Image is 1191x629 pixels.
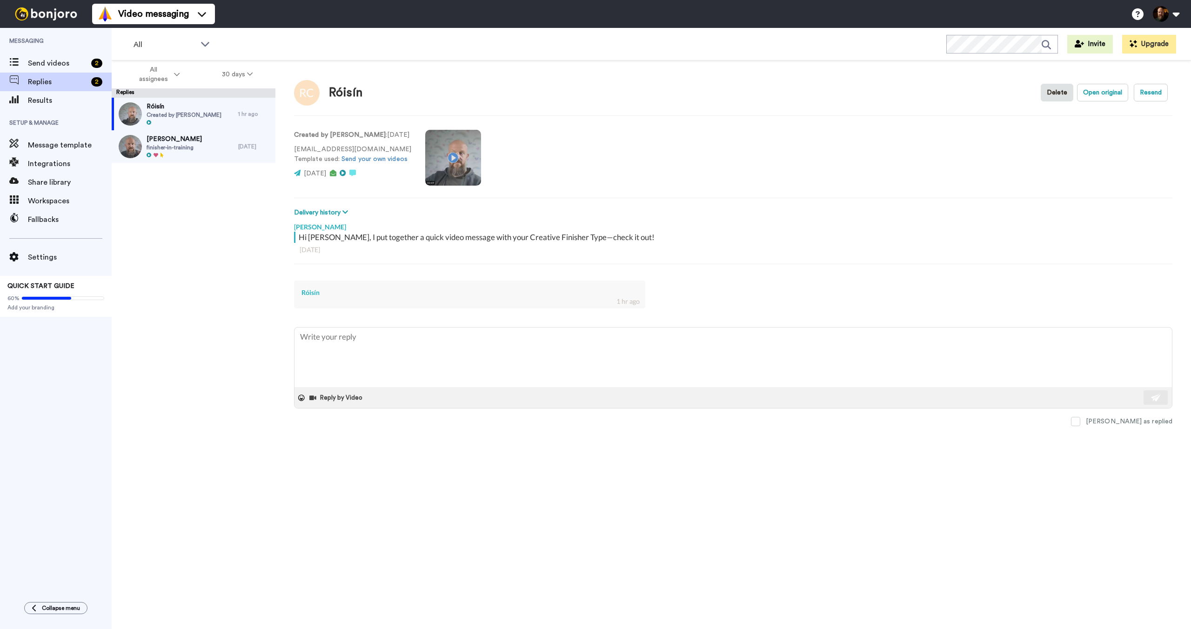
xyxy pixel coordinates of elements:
[134,39,196,50] span: All
[28,76,87,87] span: Replies
[294,145,411,164] p: [EMAIL_ADDRESS][DOMAIN_NAME] Template used:
[294,207,351,218] button: Delivery history
[147,102,221,111] span: Róisín
[112,88,275,98] div: Replies
[134,65,172,84] span: All assignees
[301,288,638,297] div: Róisín
[294,130,411,140] p: : [DATE]
[114,61,201,87] button: All assignees
[1151,394,1161,401] img: send-white.svg
[24,602,87,614] button: Collapse menu
[329,86,362,100] div: Róisín
[118,7,189,20] span: Video messaging
[294,132,386,138] strong: Created by [PERSON_NAME]
[7,283,74,289] span: QUICK START GUIDE
[1041,84,1073,101] button: Delete
[28,140,112,151] span: Message template
[147,134,202,144] span: [PERSON_NAME]
[7,304,104,311] span: Add your branding
[112,130,275,163] a: [PERSON_NAME]finisher-in-training[DATE]
[304,170,326,177] span: [DATE]
[28,252,112,263] span: Settings
[112,98,275,130] a: RóisínCreated by [PERSON_NAME]1 hr ago
[119,135,142,158] img: 7b2739e3-9654-4c89-8886-7e9c68ae1e67-thumb.jpg
[238,110,271,118] div: 1 hr ago
[294,80,320,106] img: Image of Róisín
[300,245,1167,254] div: [DATE]
[1077,84,1128,101] button: Open original
[91,77,102,87] div: 2
[91,59,102,68] div: 2
[616,297,640,306] div: 1 hr ago
[1134,84,1168,101] button: Resend
[28,214,112,225] span: Fallbacks
[308,391,365,405] button: Reply by Video
[28,58,87,69] span: Send videos
[28,158,112,169] span: Integrations
[7,294,20,302] span: 60%
[28,177,112,188] span: Share library
[119,102,142,126] img: 4fdba7da-6853-45f6-bad0-99c04b3c0d12-thumb.jpg
[147,144,202,151] span: finisher-in-training
[1086,417,1172,426] div: [PERSON_NAME] as replied
[28,195,112,207] span: Workspaces
[42,604,80,612] span: Collapse menu
[28,95,112,106] span: Results
[1067,35,1113,54] button: Invite
[341,156,408,162] a: Send your own videos
[11,7,81,20] img: bj-logo-header-white.svg
[294,218,1172,232] div: [PERSON_NAME]
[1122,35,1176,54] button: Upgrade
[201,66,274,83] button: 30 days
[147,111,221,119] span: Created by [PERSON_NAME]
[238,143,271,150] div: [DATE]
[98,7,113,21] img: vm-color.svg
[299,232,1170,243] div: Hi [PERSON_NAME], I put together a quick video message with your Creative Finisher Type—check it ...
